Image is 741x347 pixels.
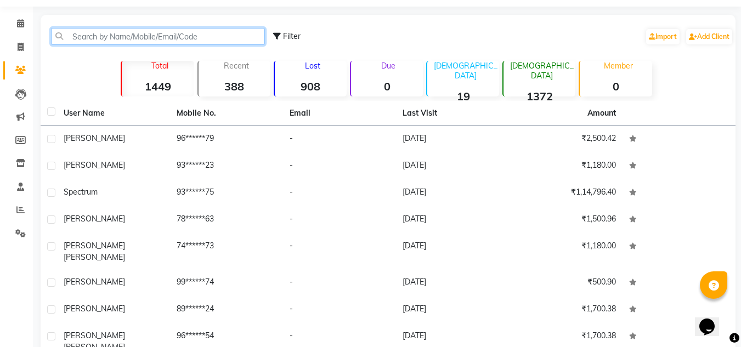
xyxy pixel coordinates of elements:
[510,153,623,180] td: ₹1,180.00
[396,153,509,180] td: [DATE]
[581,101,623,126] th: Amount
[283,126,396,153] td: -
[64,241,125,251] span: [PERSON_NAME]
[584,61,652,71] p: Member
[695,303,730,336] iframe: chat widget
[122,79,194,93] strong: 1449
[57,101,170,126] th: User Name
[51,28,265,45] input: Search by Name/Mobile/Email/Code
[510,180,623,207] td: ₹1,14,796.40
[510,234,623,270] td: ₹1,180.00
[646,29,680,44] a: Import
[427,89,499,103] strong: 19
[510,270,623,297] td: ₹500.90
[283,270,396,297] td: -
[170,101,283,126] th: Mobile No.
[351,79,423,93] strong: 0
[508,61,575,81] p: [DEMOGRAPHIC_DATA]
[203,61,270,71] p: Recent
[510,297,623,323] td: ₹1,700.38
[283,180,396,207] td: -
[504,89,575,103] strong: 1372
[283,101,396,126] th: Email
[353,61,423,71] p: Due
[283,207,396,234] td: -
[275,79,347,93] strong: 908
[64,331,125,340] span: [PERSON_NAME]
[396,126,509,153] td: [DATE]
[396,234,509,270] td: [DATE]
[580,79,652,93] strong: 0
[283,297,396,323] td: -
[126,61,194,71] p: Total
[279,61,347,71] p: Lost
[64,187,98,197] span: spectrum
[283,31,301,41] span: Filter
[510,207,623,234] td: ₹1,500.96
[64,214,125,224] span: [PERSON_NAME]
[64,252,125,262] span: [PERSON_NAME]
[396,270,509,297] td: [DATE]
[510,126,623,153] td: ₹2,500.42
[396,101,509,126] th: Last Visit
[283,234,396,270] td: -
[64,133,125,143] span: [PERSON_NAME]
[432,61,499,81] p: [DEMOGRAPHIC_DATA]
[396,207,509,234] td: [DATE]
[396,180,509,207] td: [DATE]
[64,277,125,287] span: [PERSON_NAME]
[283,153,396,180] td: -
[686,29,732,44] a: Add Client
[64,304,125,314] span: [PERSON_NAME]
[396,297,509,323] td: [DATE]
[199,79,270,93] strong: 388
[64,160,125,170] span: [PERSON_NAME]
